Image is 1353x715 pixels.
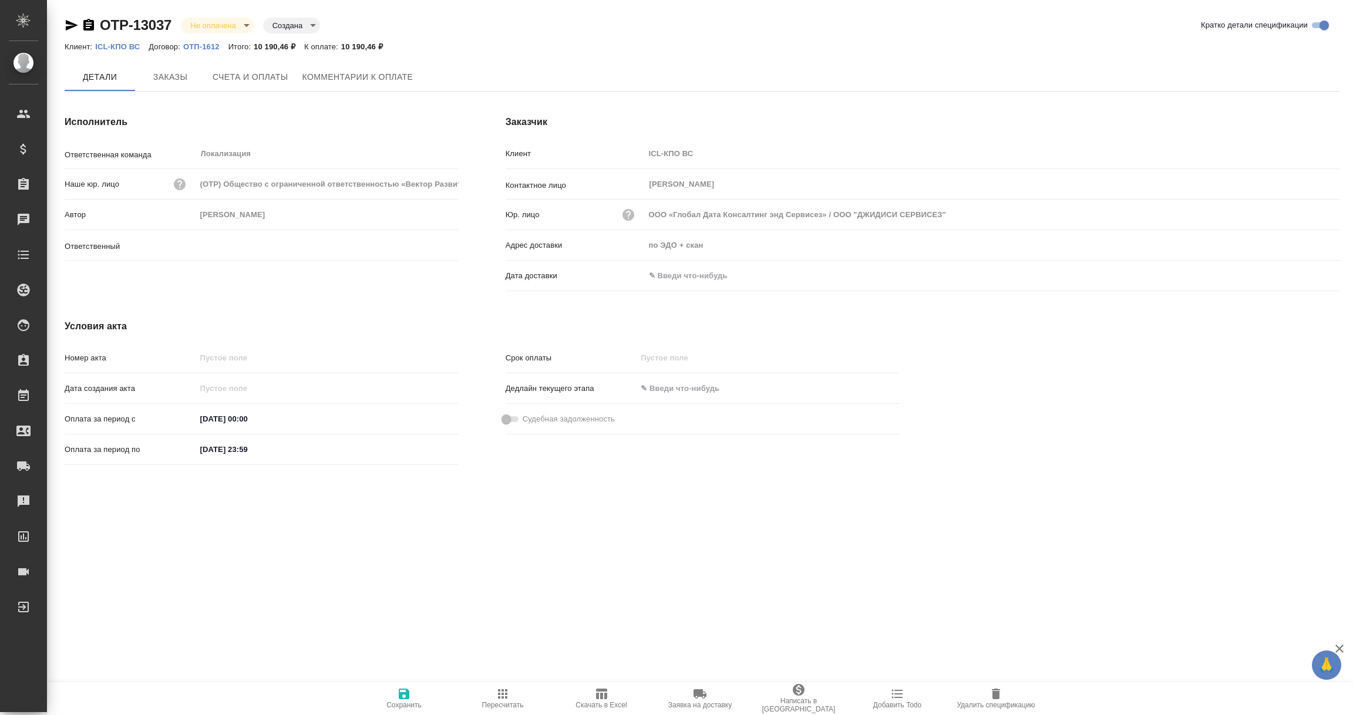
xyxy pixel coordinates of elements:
[269,21,306,31] button: Создана
[196,206,459,223] input: Пустое поле
[254,42,304,51] p: 10 190,46 ₽
[228,42,254,51] p: Итого:
[65,178,119,190] p: Наше юр. лицо
[65,241,196,252] p: Ответственный
[506,270,645,282] p: Дата доставки
[645,206,1340,223] input: Пустое поле
[65,413,196,425] p: Оплата за период с
[65,209,196,221] p: Автор
[304,42,341,51] p: К оплате:
[637,380,739,397] input: ✎ Введи что-нибудь
[65,383,196,394] p: Дата создания акта
[1201,19,1308,31] span: Кратко детали спецификации
[196,380,299,397] input: Пустое поле
[196,176,459,193] input: Пустое поле
[65,115,459,129] h4: Исполнитель
[142,70,198,85] span: Заказы
[183,41,228,51] a: ОТП-1612
[645,145,1340,162] input: Пустое поле
[72,70,128,85] span: Детали
[506,383,637,394] p: Дедлайн текущего этапа
[452,244,455,247] button: Open
[196,441,299,458] input: ✎ Введи что-нибудь
[213,70,288,85] span: Счета и оплаты
[187,21,239,31] button: Не оплачена
[645,267,748,284] input: ✎ Введи что-нибудь
[82,18,96,32] button: Скопировать ссылку
[65,444,196,456] p: Оплата за период по
[95,42,149,51] p: ICL-КПО ВС
[341,42,392,51] p: 10 190,46 ₽
[196,349,459,366] input: Пустое поле
[149,42,183,51] p: Договор:
[181,18,253,33] div: Не оплачена
[65,18,79,32] button: Скопировать ссылку для ЯМессенджера
[506,240,645,251] p: Адрес доставки
[183,42,228,51] p: ОТП-1612
[100,17,171,33] a: OTP-13037
[506,352,637,364] p: Срок оплаты
[263,18,320,33] div: Не оплачена
[65,149,196,161] p: Ответственная команда
[65,319,899,333] h4: Условия акта
[506,148,645,160] p: Клиент
[1312,650,1341,680] button: 🙏
[65,42,95,51] p: Клиент:
[196,410,299,427] input: ✎ Введи что-нибудь
[506,209,540,221] p: Юр. лицо
[506,180,645,191] p: Контактное лицо
[637,349,739,366] input: Пустое поле
[65,352,196,364] p: Номер акта
[506,115,1340,129] h4: Заказчик
[95,41,149,51] a: ICL-КПО ВС
[645,237,1340,254] input: Пустое поле
[302,70,413,85] span: Комментарии к оплате
[1317,653,1337,677] span: 🙏
[523,413,615,425] span: Судебная задолженность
